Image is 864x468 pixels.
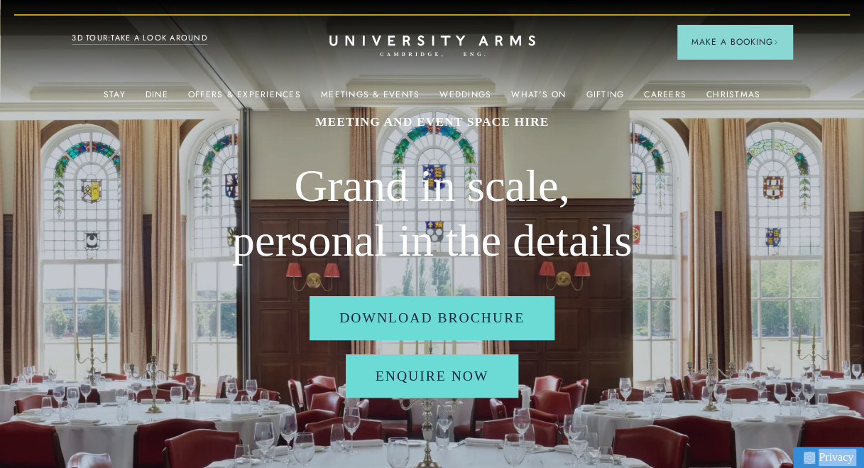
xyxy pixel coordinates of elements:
a: What's On [511,89,566,108]
a: Christmas [706,89,760,108]
a: Gifting [586,89,624,108]
a: Dine [146,89,168,108]
span: Make a Booking [691,36,778,48]
a: Offers & Experiences [188,89,301,108]
img: Privacy [804,452,815,464]
a: 3D TOUR:TAKE A LOOK AROUND [72,32,207,45]
a: Careers [644,89,687,108]
a: Download Brochure [310,296,554,339]
h2: Grand in scale, personal in the details [216,159,648,268]
a: Weddings [439,89,491,108]
a: Privacy [793,447,864,468]
h1: MEETING AND EVENT SPACE HIRE [216,114,648,131]
a: Stay [104,89,126,108]
img: Arrow icon [773,40,778,45]
a: Enquire Now [346,354,519,398]
a: Meetings & Events [321,89,420,108]
button: Make a BookingArrow icon [677,25,792,59]
a: Home [329,36,535,58]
